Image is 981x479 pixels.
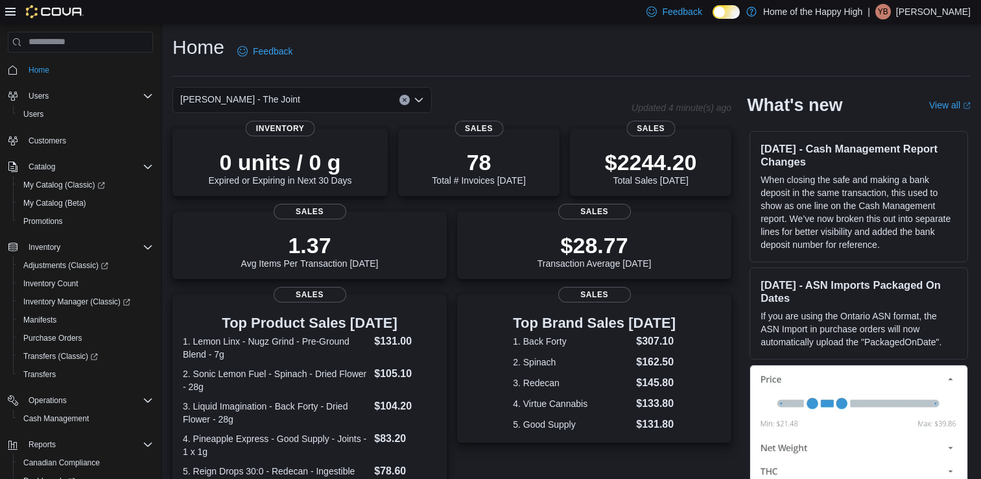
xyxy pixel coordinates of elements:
button: My Catalog (Beta) [13,194,158,212]
dd: $133.80 [636,396,676,411]
span: Sales [274,204,346,219]
p: 78 [432,149,525,175]
dt: 3. Redecan [513,376,631,389]
button: Cash Management [13,410,158,428]
dt: 1. Lemon Linx - Nugz Grind - Pre-Ground Blend - 7g [183,335,369,361]
a: Transfers (Classic) [18,349,103,364]
dd: $162.50 [636,354,676,370]
h3: [DATE] - Cash Management Report Changes [761,142,957,168]
button: Purchase Orders [13,329,158,347]
dt: 1. Back Forty [513,335,631,348]
p: | [868,4,870,19]
button: Catalog [23,159,60,175]
span: Feedback [253,45,292,58]
dd: $307.10 [636,334,676,349]
a: My Catalog (Beta) [18,195,91,211]
p: $28.77 [538,232,652,258]
dt: 3. Liquid Imagination - Back Forty - Dried Flower - 28g [183,400,369,426]
span: Customers [23,132,153,149]
button: Users [3,87,158,105]
button: Reports [3,436,158,454]
a: Inventory Manager (Classic) [18,294,136,310]
dt: 2. Sonic Lemon Fuel - Spinach - Dried Flower - 28g [183,367,369,393]
span: Inventory Count [18,276,153,291]
button: Catalog [3,158,158,176]
button: Operations [23,393,72,408]
button: Operations [3,391,158,410]
dd: $131.00 [374,334,436,349]
span: Sales [558,287,631,302]
a: View allExternal link [929,100,971,110]
button: Customers [3,131,158,150]
span: Home [23,62,153,78]
span: Reports [29,439,56,450]
dd: $131.80 [636,417,676,432]
span: Users [23,109,43,119]
button: Clear input [399,95,410,105]
a: Users [18,106,49,122]
span: Inventory [29,242,60,252]
p: 1.37 [241,232,379,258]
span: Home [29,65,49,75]
svg: External link [963,102,971,110]
p: When closing the safe and making a bank deposit in the same transaction, this used to show as one... [761,173,957,251]
button: Canadian Compliance [13,454,158,472]
span: Purchase Orders [18,330,153,346]
div: Avg Items Per Transaction [DATE] [241,232,379,269]
span: My Catalog (Beta) [18,195,153,211]
button: Promotions [13,212,158,230]
div: Expired or Expiring in Next 30 Days [209,149,352,186]
span: Inventory Manager (Classic) [18,294,153,310]
a: Promotions [18,214,68,229]
p: [PERSON_NAME] [896,4,971,19]
dd: $83.20 [374,431,436,447]
p: Home of the Happy High [763,4,862,19]
button: Users [13,105,158,123]
a: My Catalog (Classic) [18,177,110,193]
span: Sales [626,121,675,136]
span: Inventory [23,239,153,255]
span: Users [29,91,49,101]
a: Transfers [18,367,61,382]
button: Open list of options [414,95,424,105]
span: Catalog [29,162,55,172]
span: Purchase Orders [23,333,82,343]
input: Dark Mode [713,5,740,19]
h3: [DATE] - ASN Imports Packaged On Dates [761,278,957,304]
span: YB [878,4,888,19]
button: Inventory Count [13,275,158,293]
dd: $104.20 [374,399,436,414]
dt: 5. Good Supply [513,418,631,431]
button: Inventory [3,238,158,256]
a: Inventory Count [18,276,84,291]
span: Catalog [23,159,153,175]
span: Canadian Compliance [23,458,100,468]
a: Cash Management [18,411,94,426]
span: Transfers [18,367,153,382]
a: Manifests [18,312,62,328]
span: Users [18,106,153,122]
dd: $78.60 [374,463,436,479]
p: Updated 4 minute(s) ago [632,103,731,113]
span: Users [23,88,153,104]
a: Adjustments (Classic) [13,256,158,275]
span: Operations [23,393,153,408]
dd: $105.10 [374,366,436,382]
span: Reports [23,437,153,452]
span: Operations [29,395,67,406]
span: Canadian Compliance [18,455,153,471]
a: Canadian Compliance [18,455,105,471]
div: Total # Invoices [DATE] [432,149,525,186]
span: Cash Management [18,411,153,426]
h2: What's new [747,95,842,116]
span: Sales [274,287,346,302]
a: Purchase Orders [18,330,88,346]
span: My Catalog (Classic) [18,177,153,193]
img: Cova [26,5,84,18]
p: $2244.20 [605,149,697,175]
a: My Catalog (Classic) [13,176,158,194]
span: Transfers (Classic) [18,349,153,364]
span: Sales [455,121,503,136]
div: Transaction Average [DATE] [538,232,652,269]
